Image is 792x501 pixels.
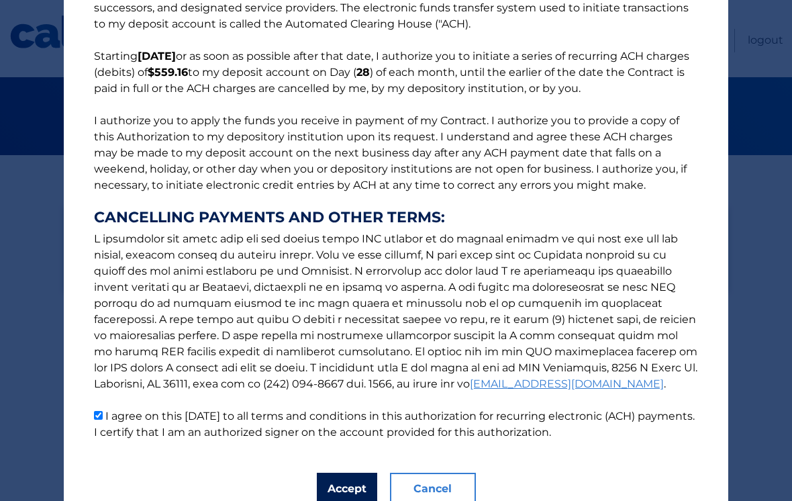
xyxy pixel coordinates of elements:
b: [DATE] [138,50,176,62]
a: [EMAIL_ADDRESS][DOMAIN_NAME] [470,377,664,390]
label: I agree on this [DATE] to all terms and conditions in this authorization for recurring electronic... [94,410,695,439]
b: 28 [356,66,370,79]
b: $559.16 [148,66,188,79]
strong: CANCELLING PAYMENTS AND OTHER TERMS: [94,210,698,226]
